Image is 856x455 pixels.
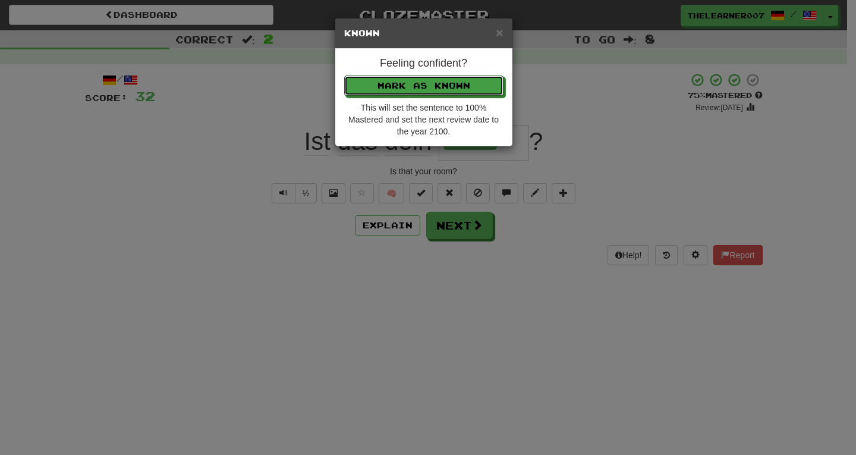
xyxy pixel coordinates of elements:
button: Close [496,26,503,39]
h5: Known [344,27,503,39]
button: Mark as Known [344,76,503,96]
span: × [496,26,503,39]
h4: Feeling confident? [344,58,503,70]
div: This will set the sentence to 100% Mastered and set the next review date to the year 2100. [344,102,503,137]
